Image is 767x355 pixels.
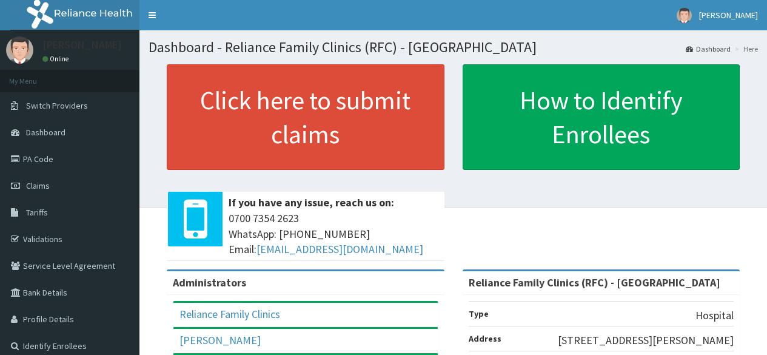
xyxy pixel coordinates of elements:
a: Reliance Family Clinics [179,307,280,321]
b: Administrators [173,276,246,289]
b: Address [469,333,501,344]
a: [EMAIL_ADDRESS][DOMAIN_NAME] [256,242,423,256]
span: Switch Providers [26,100,88,111]
span: 0700 7354 2623 WhatsApp: [PHONE_NUMBER] Email: [229,211,438,257]
span: [PERSON_NAME] [699,10,758,21]
span: Dashboard [26,127,65,138]
a: Click here to submit claims [167,64,444,170]
strong: Reliance Family Clinics (RFC) - [GEOGRAPHIC_DATA] [469,276,720,289]
span: Tariffs [26,207,48,218]
a: How to Identify Enrollees [463,64,740,170]
p: Hospital [695,308,734,323]
a: Dashboard [686,44,731,54]
p: [STREET_ADDRESS][PERSON_NAME] [558,333,734,348]
img: User Image [677,8,692,23]
img: User Image [6,36,33,64]
p: [PERSON_NAME] [42,39,122,50]
h1: Dashboard - Reliance Family Clinics (RFC) - [GEOGRAPHIC_DATA] [149,39,758,55]
b: If you have any issue, reach us on: [229,195,394,209]
a: Online [42,55,72,63]
b: Type [469,308,489,319]
span: Claims [26,180,50,191]
a: [PERSON_NAME] [179,333,261,347]
li: Here [732,44,758,54]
